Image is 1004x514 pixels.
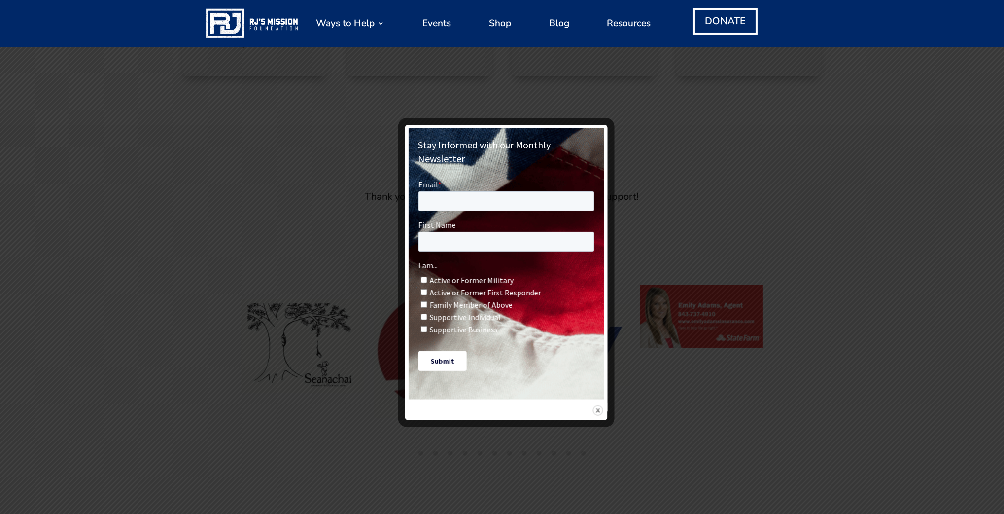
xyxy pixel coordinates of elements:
div: Stay Informed with our Monthly Newsletter [418,138,594,166]
iframe: Form 0 [418,180,594,390]
a: Resources [607,4,651,42]
a: Blog [549,4,569,42]
img: Close [593,405,603,416]
a: Events [422,4,451,42]
a: DONATE [693,8,758,35]
a: Shop [489,4,511,42]
a: Ways to Help [316,4,384,42]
